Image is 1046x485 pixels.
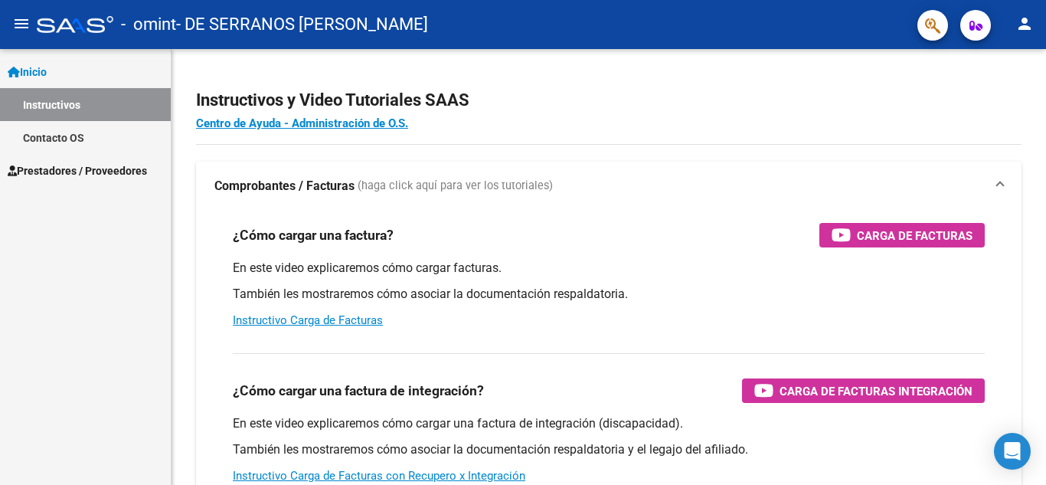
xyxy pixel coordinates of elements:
mat-expansion-panel-header: Comprobantes / Facturas (haga click aquí para ver los tutoriales) [196,162,1021,211]
a: Instructivo Carga de Facturas con Recupero x Integración [233,469,525,483]
span: (haga click aquí para ver los tutoriales) [358,178,553,195]
span: - omint [121,8,176,41]
mat-icon: menu [12,15,31,33]
span: Prestadores / Proveedores [8,162,147,179]
span: Inicio [8,64,47,80]
p: En este video explicaremos cómo cargar una factura de integración (discapacidad). [233,415,985,432]
mat-icon: person [1015,15,1034,33]
button: Carga de Facturas [819,223,985,247]
h2: Instructivos y Video Tutoriales SAAS [196,86,1021,115]
span: Carga de Facturas [857,226,972,245]
a: Centro de Ayuda - Administración de O.S. [196,116,408,130]
p: También les mostraremos cómo asociar la documentación respaldatoria y el legajo del afiliado. [233,441,985,458]
a: Instructivo Carga de Facturas [233,313,383,327]
h3: ¿Cómo cargar una factura? [233,224,394,246]
button: Carga de Facturas Integración [742,378,985,403]
span: - DE SERRANOS [PERSON_NAME] [176,8,428,41]
span: Carga de Facturas Integración [780,382,972,401]
p: En este video explicaremos cómo cargar facturas. [233,260,985,277]
div: Open Intercom Messenger [994,433,1031,470]
h3: ¿Cómo cargar una factura de integración? [233,380,484,401]
strong: Comprobantes / Facturas [214,178,355,195]
p: También les mostraremos cómo asociar la documentación respaldatoria. [233,286,985,303]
